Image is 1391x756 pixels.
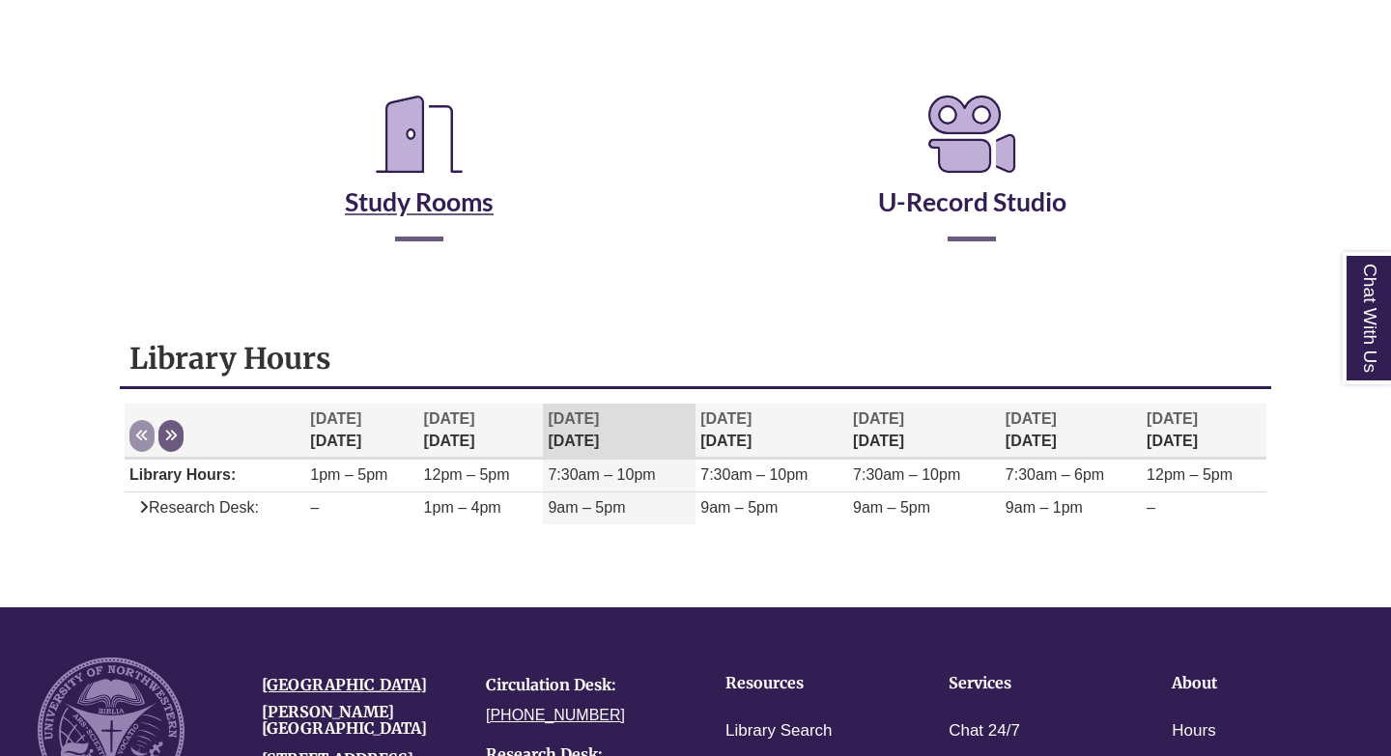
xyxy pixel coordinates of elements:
h4: Circulation Desk: [486,677,681,694]
div: Libchat [119,578,1272,588]
th: [DATE] [543,404,695,459]
span: [DATE] [424,410,475,427]
span: Research Desk: [129,499,259,516]
button: Next week [158,420,184,452]
span: 9am – 5pm [700,499,778,516]
span: 7:30am – 6pm [1006,466,1104,483]
th: [DATE] [695,404,848,459]
th: [DATE] [1142,404,1266,459]
h4: Resources [725,675,889,692]
span: 12pm – 5pm [1147,466,1233,483]
span: 7:30am – 10pm [700,466,808,483]
span: [DATE] [1147,410,1198,427]
a: [GEOGRAPHIC_DATA] [262,675,427,694]
th: [DATE] [1001,404,1142,459]
h4: Services [949,675,1112,692]
span: 9am – 5pm [853,499,930,516]
th: [DATE] [419,404,544,459]
h4: [PERSON_NAME][GEOGRAPHIC_DATA] [262,704,457,738]
th: [DATE] [848,404,1001,459]
button: Previous week [129,420,155,452]
span: 9am – 5pm [548,499,625,516]
div: Reserve a Room [119,32,1272,298]
a: Hours [1172,717,1215,745]
span: 7:30am – 10pm [853,466,960,483]
a: [PHONE_NUMBER] [486,707,625,723]
div: Library Hours [120,330,1271,558]
h4: About [1172,675,1335,692]
a: Chat 24/7 [949,717,1020,745]
td: Library Hours: [125,460,305,492]
a: U-Record Studio [878,138,1066,217]
span: [DATE] [548,410,599,427]
span: 1pm – 4pm [424,499,501,516]
span: 7:30am – 10pm [548,466,655,483]
span: [DATE] [310,410,361,427]
a: Library Search [725,717,833,745]
span: 12pm – 5pm [424,466,510,483]
span: [DATE] [1006,410,1057,427]
span: [DATE] [700,410,752,427]
span: 1pm – 5pm [310,466,387,483]
span: – [310,499,319,516]
span: [DATE] [853,410,904,427]
th: [DATE] [305,404,418,459]
h1: Library Hours [129,340,1262,377]
span: – [1147,499,1155,516]
span: 9am – 1pm [1006,499,1083,516]
a: Study Rooms [345,138,494,217]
